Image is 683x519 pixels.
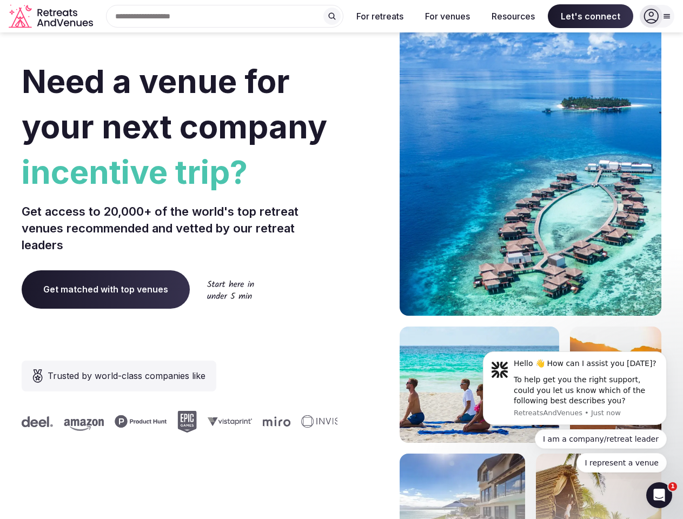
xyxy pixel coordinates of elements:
svg: Deel company logo [19,416,51,427]
span: Let's connect [548,4,633,28]
iframe: Intercom notifications message [467,342,683,479]
svg: Epic Games company logo [175,411,195,432]
span: Need a venue for your next company [22,62,327,146]
button: Resources [483,4,543,28]
img: yoga on tropical beach [400,327,559,443]
p: Get access to 20,000+ of the world's top retreat venues recommended and vetted by our retreat lea... [22,203,337,253]
span: incentive trip? [22,149,337,195]
svg: Vistaprint company logo [205,417,250,426]
span: 1 [668,482,677,491]
button: For venues [416,4,479,28]
img: Start here in under 5 min [207,280,254,299]
iframe: Intercom live chat [646,482,672,508]
img: woman sitting in back of truck with camels [570,327,661,443]
svg: Miro company logo [261,416,288,427]
a: Visit the homepage [9,4,95,29]
button: For retreats [348,4,412,28]
span: Trusted by world-class companies like [48,369,205,382]
svg: Invisible company logo [299,415,359,428]
svg: Retreats and Venues company logo [9,4,95,29]
a: Get matched with top venues [22,270,190,308]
